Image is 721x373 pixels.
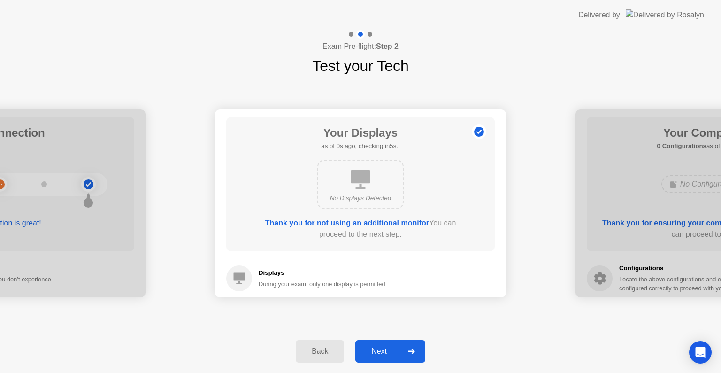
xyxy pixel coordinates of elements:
h1: Test your Tech [312,54,409,77]
div: Back [299,347,341,356]
div: Delivered by [578,9,620,21]
div: Next [358,347,400,356]
h4: Exam Pre-flight: [322,41,399,52]
div: Open Intercom Messenger [689,341,712,364]
h1: Your Displays [321,124,399,141]
h5: Displays [259,268,385,278]
div: You can proceed to the next step. [253,218,468,240]
button: Next [355,340,425,363]
b: Thank you for not using an additional monitor [265,219,429,227]
div: No Displays Detected [326,194,395,203]
h5: as of 0s ago, checking in5s.. [321,141,399,151]
img: Delivered by Rosalyn [626,9,704,20]
div: During your exam, only one display is permitted [259,280,385,288]
b: Step 2 [376,42,399,50]
button: Back [296,340,344,363]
